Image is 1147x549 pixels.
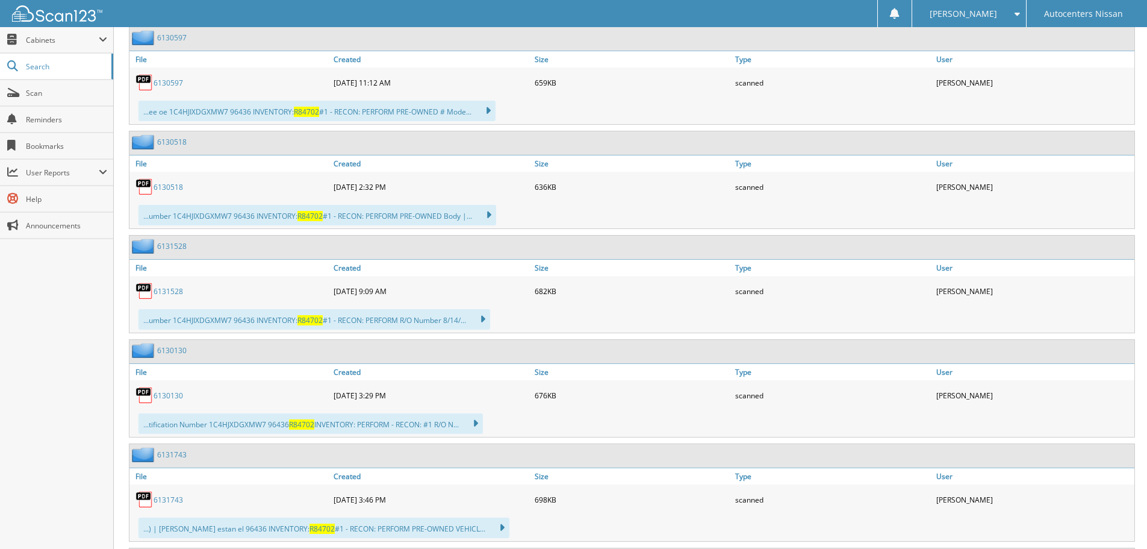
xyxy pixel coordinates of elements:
a: Created [331,468,532,485]
a: Type [732,260,933,276]
div: ...umber 1C4HJIXDGXMW7 96436 INVENTORY: #1 - RECON: PERFORM PRE-OWNED Body |... [138,205,496,225]
div: [PERSON_NAME] [933,175,1134,199]
a: Type [732,155,933,172]
span: R84702 [294,107,319,117]
div: [DATE] 3:46 PM [331,488,532,512]
span: [PERSON_NAME] [930,10,997,17]
div: [PERSON_NAME] [933,488,1134,512]
div: 659KB [532,71,733,95]
img: PDF.png [135,178,154,196]
a: User [933,260,1134,276]
a: 6131528 [157,241,187,251]
img: folder2.png [132,30,157,45]
span: R84702 [289,419,314,430]
div: scanned [732,488,933,512]
a: 6130597 [154,78,183,88]
img: PDF.png [135,491,154,509]
span: Cabinets [26,35,99,45]
a: Created [331,260,532,276]
a: Size [532,51,733,67]
img: scan123-logo-white.svg [12,5,102,22]
div: scanned [732,71,933,95]
a: 6131743 [154,495,183,505]
img: folder2.png [132,239,157,254]
span: Reminders [26,115,107,125]
div: [PERSON_NAME] [933,383,1134,407]
img: PDF.png [135,386,154,404]
a: Size [532,468,733,485]
img: folder2.png [132,343,157,358]
a: 6130518 [154,182,183,192]
div: [PERSON_NAME] [933,71,1134,95]
a: 6131528 [154,286,183,296]
a: User [933,51,1134,67]
span: R84702 [297,315,323,325]
iframe: Chat Widget [1087,491,1147,549]
span: User Reports [26,168,99,178]
div: [DATE] 2:32 PM [331,175,532,199]
span: Announcements [26,221,107,231]
div: 676KB [532,383,733,407]
a: User [933,468,1134,485]
a: Type [732,364,933,380]
div: ...umber 1C4HJIXDGXMW7 96436 INVENTORY: #1 - RECON: PERFORM R/O Number 8/14/... [138,309,490,330]
a: Size [532,364,733,380]
div: [DATE] 11:12 AM [331,71,532,95]
img: PDF.png [135,74,154,92]
a: File [129,155,331,172]
a: Created [331,51,532,67]
div: scanned [732,175,933,199]
div: ...ee oe 1C4HJIXDGXMW7 96436 INVENTORY: #1 - RECON: PERFORM PRE-OWNED # Mode... [138,101,496,121]
a: File [129,364,331,380]
div: [DATE] 3:29 PM [331,383,532,407]
a: Size [532,155,733,172]
div: [DATE] 9:09 AM [331,279,532,303]
a: File [129,468,331,485]
a: 6131743 [157,450,187,460]
a: 6130130 [157,345,187,356]
a: File [129,51,331,67]
a: File [129,260,331,276]
a: User [933,364,1134,380]
img: PDF.png [135,282,154,300]
a: Size [532,260,733,276]
img: folder2.png [132,447,157,462]
div: 682KB [532,279,733,303]
span: Autocenters Nissan [1044,10,1123,17]
a: 6130518 [157,137,187,147]
a: Type [732,51,933,67]
div: scanned [732,279,933,303]
img: folder2.png [132,134,157,149]
div: 698KB [532,488,733,512]
div: 636KB [532,175,733,199]
a: 6130597 [157,33,187,43]
a: Created [331,364,532,380]
a: Type [732,468,933,485]
span: Scan [26,88,107,98]
div: ...tification Number 1C4HJXDGXMW7 96436 INVENTORY: PERFORM - RECON: #1 R/O N... [138,413,483,434]
a: 6130130 [154,391,183,401]
span: Help [26,194,107,204]
a: Created [331,155,532,172]
div: ...) | [PERSON_NAME] estan el 96436 INVENTORY: #1 - RECON: PERFORM PRE-OWNED VEHICL... [138,518,509,538]
a: User [933,155,1134,172]
div: [PERSON_NAME] [933,279,1134,303]
span: Bookmarks [26,141,107,151]
span: R84702 [297,211,323,221]
span: Search [26,61,105,72]
span: R84702 [309,524,335,534]
div: scanned [732,383,933,407]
